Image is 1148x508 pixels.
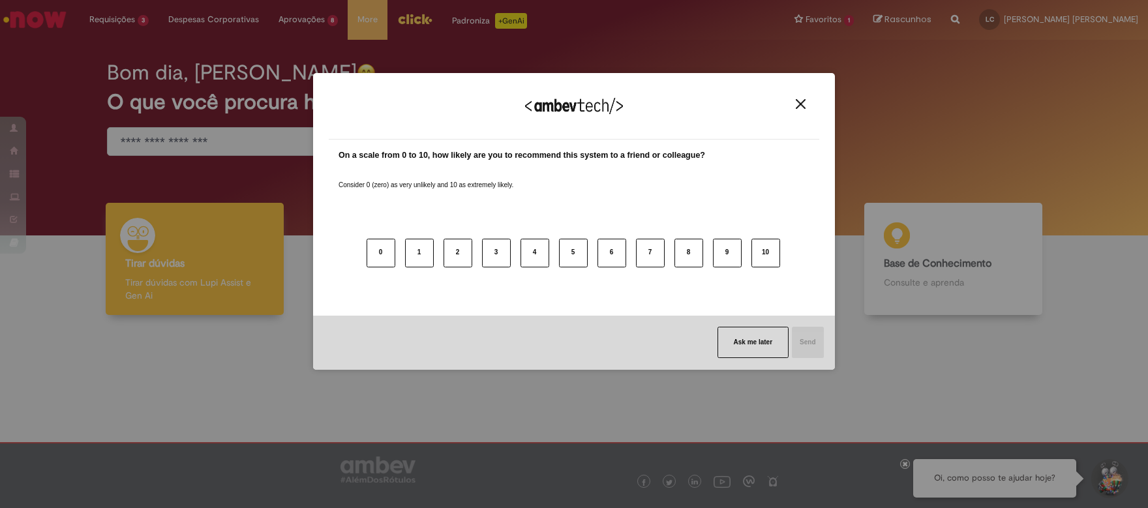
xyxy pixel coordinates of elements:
button: 4 [521,239,549,267]
button: 6 [597,239,626,267]
button: 10 [751,239,780,267]
button: 5 [559,239,588,267]
button: 8 [674,239,703,267]
button: 2 [444,239,472,267]
button: Ask me later [717,327,789,358]
button: 3 [482,239,511,267]
button: 9 [713,239,742,267]
button: Close [792,98,809,110]
label: On a scale from 0 to 10, how likely are you to recommend this system to a friend or colleague? [339,149,705,162]
button: 0 [367,239,395,267]
img: Logo Ambevtech [525,98,623,114]
button: 1 [405,239,434,267]
label: Consider 0 (zero) as very unlikely and 10 as extremely likely. [339,165,513,190]
img: Close [796,99,806,109]
button: 7 [636,239,665,267]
